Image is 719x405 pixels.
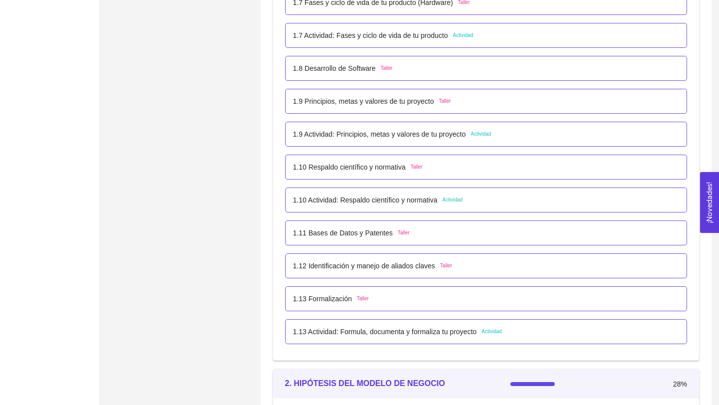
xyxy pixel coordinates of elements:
[293,227,393,238] p: 1.11 Bases de Datos y Patentes
[285,379,445,388] strong: 2. HIPÓTESIS DEL MODELO DE NEGOCIO
[410,163,422,171] span: Taller
[293,195,438,205] p: 1.10 Actividad: Respaldo científico y normativa
[482,328,502,336] span: Actividad
[398,229,410,237] span: Taller
[293,129,466,140] p: 1.9 Actividad: Principios, metas y valores de tu proyecto
[293,260,435,271] p: 1.12 Identificación y manejo de aliados claves
[293,96,434,107] p: 1.9 Principios, metas y valores de tu proyecto
[380,64,392,72] span: Taller
[293,326,477,337] p: 1.13 Actividad: Formula, documenta y formaliza tu proyecto
[673,381,687,388] span: 28%
[293,162,406,173] p: 1.10 Respaldo científico y normativa
[439,97,451,105] span: Taller
[293,63,376,74] p: 1.8 Desarrollo de Software
[293,30,448,41] p: 1.7 Actividad: Fases y ciclo de vida de tu producto
[440,262,452,270] span: Taller
[700,172,719,233] button: Open Feedback Widget
[357,295,369,303] span: Taller
[293,293,352,304] p: 1.13 Formalización
[471,130,491,138] span: Actividad
[442,196,463,204] span: Actividad
[453,31,473,39] span: Actividad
